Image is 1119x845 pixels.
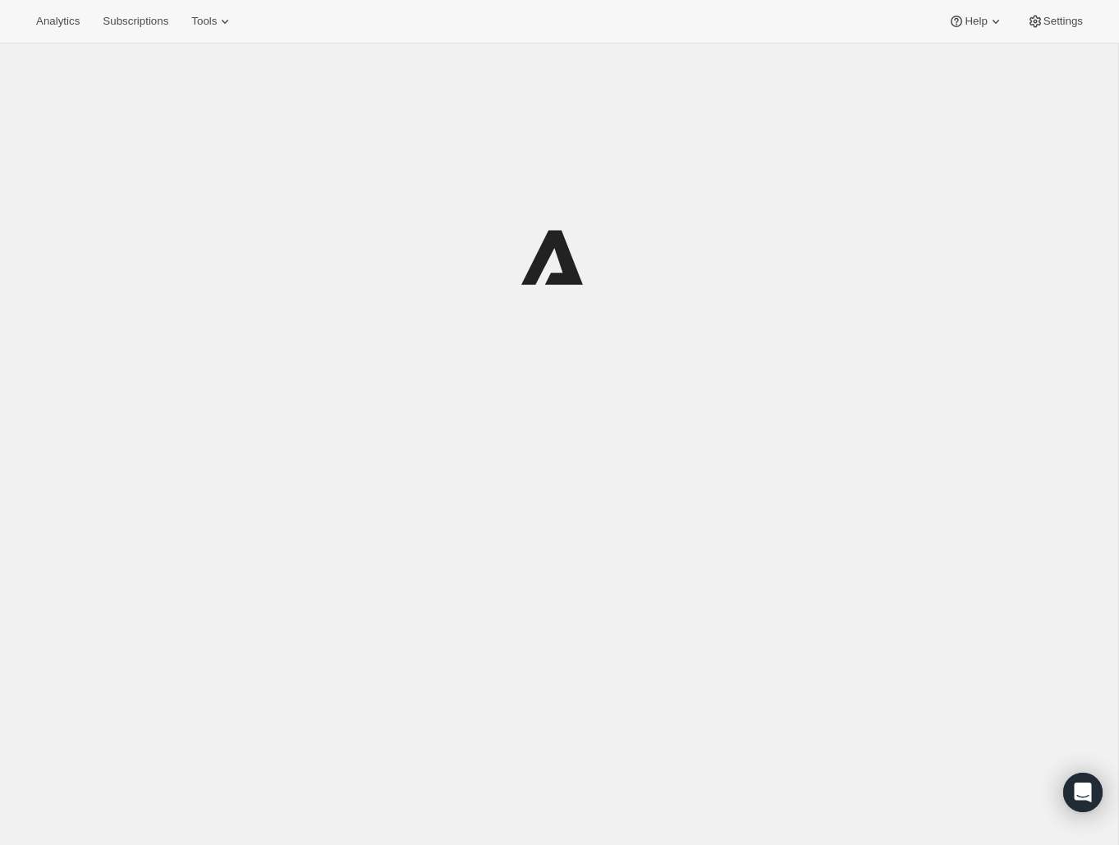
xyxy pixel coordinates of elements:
[191,15,217,28] span: Tools
[181,10,243,33] button: Tools
[26,10,89,33] button: Analytics
[938,10,1013,33] button: Help
[1043,15,1083,28] span: Settings
[36,15,80,28] span: Analytics
[965,15,987,28] span: Help
[1017,10,1093,33] button: Settings
[1063,773,1103,812] div: Open Intercom Messenger
[93,10,178,33] button: Subscriptions
[103,15,168,28] span: Subscriptions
